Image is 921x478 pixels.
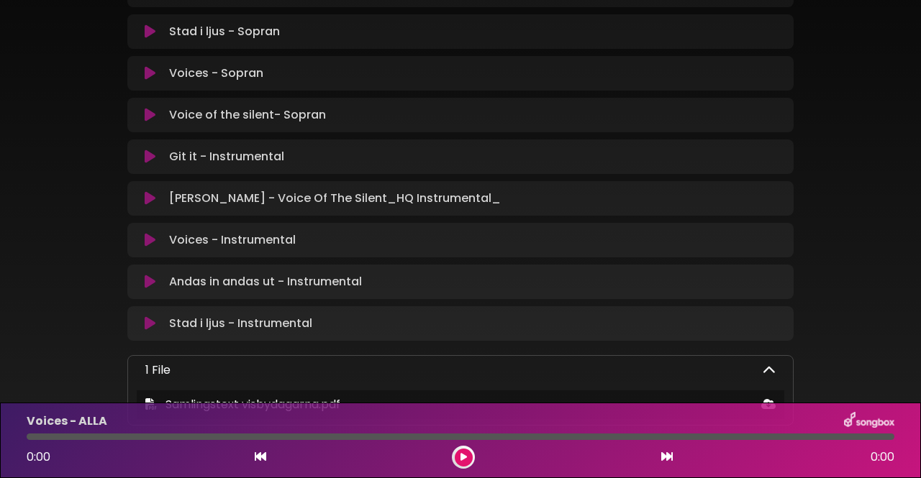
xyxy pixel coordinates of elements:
span: Samlingstext visbydagarna.pdf [165,396,340,413]
p: [PERSON_NAME] - Voice Of The Silent_HQ Instrumental_ [169,190,501,207]
p: Stad i ljus - Instrumental [169,315,312,332]
img: songbox-logo-white.png [844,412,894,431]
p: Voices - Sopran [169,65,263,82]
p: Andas in andas ut - Instrumental [169,273,362,290]
p: Voice of the silent- Sopran [169,106,326,124]
p: Voices - Instrumental [169,231,296,249]
span: 0:00 [27,449,50,465]
p: Voices - ALLA [27,413,107,430]
p: Git it - Instrumental [169,148,284,165]
p: Stad i ljus - Sopran [169,23,280,40]
span: 0:00 [871,449,894,466]
p: 1 File [145,362,171,379]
